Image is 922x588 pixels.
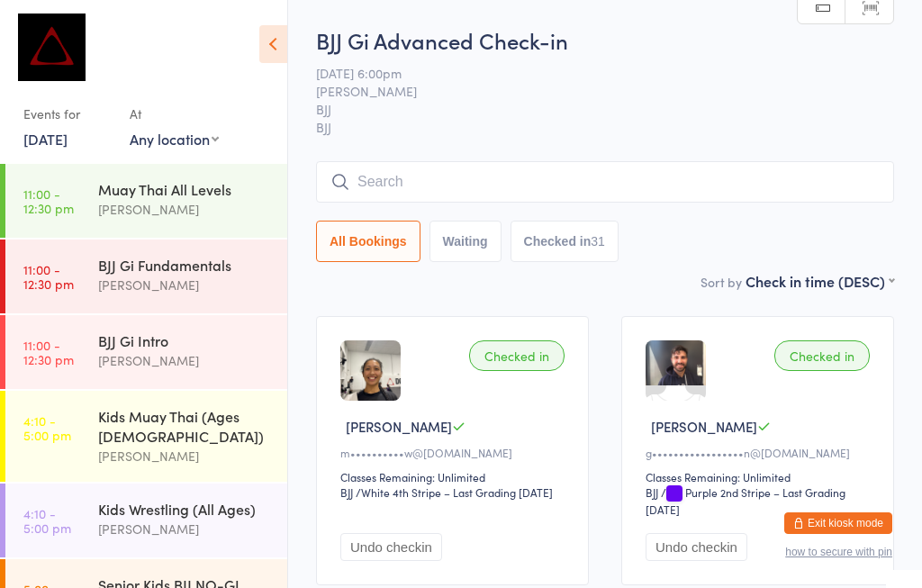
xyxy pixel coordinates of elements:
[23,99,112,129] div: Events for
[23,262,74,291] time: 11:00 - 12:30 pm
[98,406,272,446] div: Kids Muay Thai (Ages [DEMOGRAPHIC_DATA])
[98,350,272,371] div: [PERSON_NAME]
[98,330,272,350] div: BJJ Gi Intro
[18,14,86,81] img: Dominance MMA Thomastown
[316,25,894,55] h2: BJJ Gi Advanced Check-in
[23,186,74,215] time: 11:00 - 12:30 pm
[5,315,287,389] a: 11:00 -12:30 pmBJJ Gi Intro[PERSON_NAME]
[316,161,894,203] input: Search
[746,271,894,291] div: Check in time (DESC)
[646,484,845,517] span: / Purple 2nd Stripe – Last Grading [DATE]
[646,469,875,484] div: Classes Remaining: Unlimited
[340,340,401,401] img: image1649928625.png
[646,340,706,385] img: image1539394509.png
[23,413,71,442] time: 4:10 - 5:00 pm
[98,275,272,295] div: [PERSON_NAME]
[98,255,272,275] div: BJJ Gi Fundamentals
[340,533,442,561] button: Undo checkin
[98,199,272,220] div: [PERSON_NAME]
[785,546,892,558] button: how to secure with pin
[5,164,287,238] a: 11:00 -12:30 pmMuay Thai All Levels[PERSON_NAME]
[23,338,74,366] time: 11:00 - 12:30 pm
[316,64,866,82] span: [DATE] 6:00pm
[316,100,866,118] span: BJJ
[340,469,570,484] div: Classes Remaining: Unlimited
[130,129,219,149] div: Any location
[5,240,287,313] a: 11:00 -12:30 pmBJJ Gi Fundamentals[PERSON_NAME]
[5,391,287,482] a: 4:10 -5:00 pmKids Muay Thai (Ages [DEMOGRAPHIC_DATA])[PERSON_NAME]
[98,446,272,466] div: [PERSON_NAME]
[98,499,272,519] div: Kids Wrestling (All Ages)
[98,179,272,199] div: Muay Thai All Levels
[23,129,68,149] a: [DATE]
[98,519,272,539] div: [PERSON_NAME]
[356,484,553,500] span: / White 4th Stripe – Last Grading [DATE]
[774,340,870,371] div: Checked in
[701,273,742,291] label: Sort by
[784,512,892,534] button: Exit kiosk mode
[340,445,570,460] div: m••••••••••w@[DOMAIN_NAME]
[646,484,658,500] div: BJJ
[346,417,452,436] span: [PERSON_NAME]
[646,445,875,460] div: g•••••••••••••••••n@[DOMAIN_NAME]
[316,118,894,136] span: BJJ
[646,533,747,561] button: Undo checkin
[5,484,287,557] a: 4:10 -5:00 pmKids Wrestling (All Ages)[PERSON_NAME]
[651,417,757,436] span: [PERSON_NAME]
[511,221,619,262] button: Checked in31
[469,340,565,371] div: Checked in
[429,221,502,262] button: Waiting
[591,234,605,249] div: 31
[130,99,219,129] div: At
[340,484,353,500] div: BJJ
[316,82,866,100] span: [PERSON_NAME]
[316,221,420,262] button: All Bookings
[23,506,71,535] time: 4:10 - 5:00 pm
